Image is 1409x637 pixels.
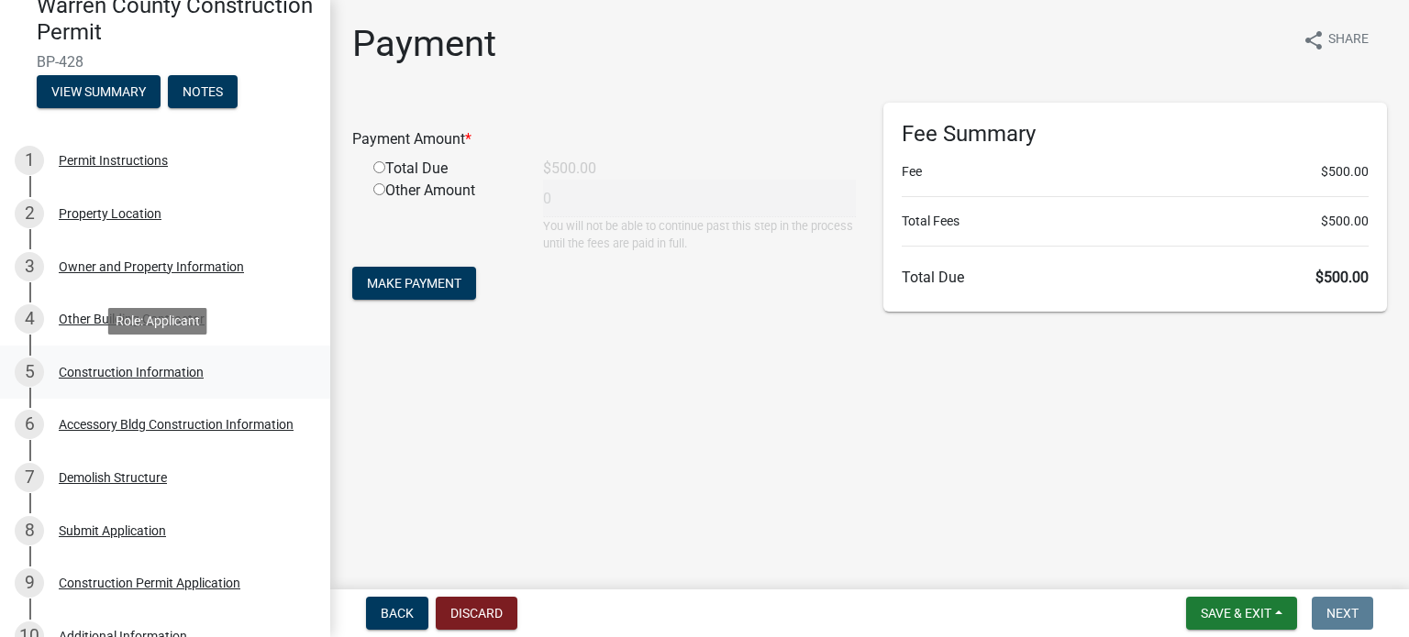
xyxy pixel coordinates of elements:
span: Make Payment [367,276,461,291]
span: Share [1328,29,1369,51]
button: Discard [436,597,517,630]
div: Other Amount [360,180,529,252]
button: Save & Exit [1186,597,1297,630]
div: Payment Amount [338,128,870,150]
div: 3 [15,252,44,281]
li: Fee [902,162,1369,181]
button: shareShare [1288,22,1383,58]
div: 8 [15,516,44,545]
div: 5 [15,357,44,387]
div: Construction Information [59,366,204,379]
div: 7 [15,463,44,492]
button: View Summary [37,75,161,108]
span: $500.00 [1315,269,1369,286]
button: Next [1312,597,1373,630]
div: 6 [15,410,44,439]
div: 9 [15,568,44,598]
h6: Total Due [902,269,1369,286]
div: Construction Permit Application [59,577,240,589]
div: Permit Instructions [59,154,168,167]
span: $500.00 [1321,162,1369,181]
wm-modal-confirm: Notes [168,85,238,100]
div: 4 [15,304,44,334]
div: 1 [15,146,44,175]
div: Demolish Structure [59,471,167,484]
button: Back [366,597,428,630]
div: 2 [15,199,44,228]
span: BP-428 [37,53,294,71]
div: Property Location [59,207,161,220]
div: Role: Applicant [108,308,207,335]
h1: Payment [352,22,496,66]
div: Other Building Contractor [59,313,205,325]
div: Total Due [360,158,529,180]
h6: Fee Summary [902,121,1369,148]
span: Next [1326,606,1359,621]
button: Notes [168,75,238,108]
i: share [1303,29,1325,51]
wm-modal-confirm: Summary [37,85,161,100]
div: Owner and Property Information [59,260,244,273]
li: Total Fees [902,212,1369,231]
span: $500.00 [1321,212,1369,231]
div: Accessory Bldg Construction Information [59,418,294,431]
span: Save & Exit [1201,606,1271,621]
button: Make Payment [352,267,476,300]
div: Submit Application [59,524,166,537]
span: Back [381,606,414,621]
